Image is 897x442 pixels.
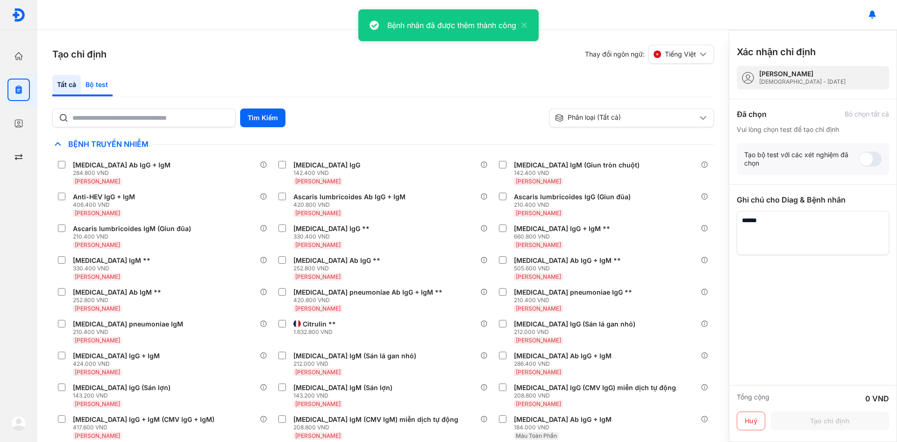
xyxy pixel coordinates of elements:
[516,241,561,248] span: [PERSON_NAME]
[514,233,614,240] div: 660.800 VND
[665,50,696,58] span: Tiếng Việt
[73,265,154,272] div: 330.400 VND
[73,352,160,360] div: [MEDICAL_DATA] IgG + IgM
[514,169,643,177] div: 142.400 VND
[295,241,341,248] span: [PERSON_NAME]
[293,392,396,399] div: 143.200 VND
[11,416,26,431] img: logo
[75,273,120,280] span: [PERSON_NAME]
[516,20,527,31] button: close
[514,161,640,169] div: [MEDICAL_DATA] IgM (Giun tròn chuột)
[75,432,120,439] span: [PERSON_NAME]
[295,178,341,185] span: [PERSON_NAME]
[516,273,561,280] span: [PERSON_NAME]
[73,256,150,265] div: [MEDICAL_DATA] IgM **
[865,393,889,404] div: 0 VND
[73,328,187,336] div: 210.400 VND
[514,225,610,233] div: [MEDICAL_DATA] IgG + IgM **
[516,337,561,344] span: [PERSON_NAME]
[295,305,341,312] span: [PERSON_NAME]
[73,360,164,368] div: 424.000 VND
[73,424,218,431] div: 417.600 VND
[73,225,191,233] div: Ascaris lumbricoides IgM (Giun đũa)
[759,70,846,78] div: [PERSON_NAME]
[293,225,370,233] div: [MEDICAL_DATA] IgG **
[514,384,676,392] div: [MEDICAL_DATA] IgG (CMV IgG) miễn dịch tự động
[75,178,120,185] span: [PERSON_NAME]
[303,320,336,328] div: Citrulin **
[75,241,120,248] span: [PERSON_NAME]
[293,352,416,360] div: [MEDICAL_DATA] IgM (Sán lá gan nhỏ)
[771,412,889,430] button: Tạo chỉ định
[293,193,406,201] div: Ascaris lumbricoides Ab IgG + IgM
[759,78,846,86] div: [DEMOGRAPHIC_DATA] - [DATE]
[73,201,139,209] div: 406.400 VND
[516,432,557,439] span: Máu Toàn Phần
[73,193,135,201] div: Anti-HEV IgG + IgM
[64,139,153,149] span: Bệnh Truyền Nhiễm
[516,210,561,217] span: [PERSON_NAME]
[514,352,612,360] div: [MEDICAL_DATA] Ab IgG + IgM
[295,273,341,280] span: [PERSON_NAME]
[295,210,341,217] span: [PERSON_NAME]
[293,297,446,304] div: 420.800 VND
[293,256,380,265] div: [MEDICAL_DATA] Ab IgG **
[295,400,341,407] span: [PERSON_NAME]
[514,392,680,399] div: 208.800 VND
[75,305,120,312] span: [PERSON_NAME]
[293,384,392,392] div: [MEDICAL_DATA] IgM (Sán lợn)
[516,369,561,376] span: [PERSON_NAME]
[73,233,195,240] div: 210.400 VND
[514,328,639,336] div: 212.000 VND
[73,169,174,177] div: 284.800 VND
[516,178,561,185] span: [PERSON_NAME]
[73,392,174,399] div: 143.200 VND
[52,48,107,61] h3: Tạo chỉ định
[12,8,26,22] img: logo
[81,75,113,96] div: Bộ test
[514,256,621,265] div: [MEDICAL_DATA] Ab IgG + IgM **
[293,424,462,431] div: 208.800 VND
[737,125,889,134] div: Vui lòng chọn test để tạo chỉ định
[293,328,340,336] div: 1.632.800 VND
[73,415,214,424] div: [MEDICAL_DATA] IgG + IgM (CMV IgG + IgM)
[75,369,120,376] span: [PERSON_NAME]
[516,305,561,312] span: [PERSON_NAME]
[737,412,765,430] button: Huỷ
[75,210,120,217] span: [PERSON_NAME]
[737,45,816,58] h3: Xác nhận chỉ định
[73,288,161,297] div: [MEDICAL_DATA] Ab IgM **
[73,297,165,304] div: 252.800 VND
[293,360,420,368] div: 212.000 VND
[514,360,615,368] div: 286.400 VND
[73,320,183,328] div: [MEDICAL_DATA] pneumoniae IgM
[737,393,769,404] div: Tổng cộng
[73,161,171,169] div: [MEDICAL_DATA] Ab IgG + IgM
[295,432,341,439] span: [PERSON_NAME]
[293,161,360,169] div: [MEDICAL_DATA] IgG
[744,151,859,167] div: Tạo bộ test với các xét nghiệm đã chọn
[737,109,767,120] div: Đã chọn
[293,265,384,272] div: 252.800 VND
[293,169,364,177] div: 142.400 VND
[293,233,373,240] div: 330.400 VND
[845,110,889,118] div: Bỏ chọn tất cả
[73,384,171,392] div: [MEDICAL_DATA] IgG (Sán lợn)
[293,288,442,297] div: [MEDICAL_DATA] pneumoniae Ab IgG + IgM **
[514,320,635,328] div: [MEDICAL_DATA] IgG (Sán lá gan nhỏ)
[52,75,81,96] div: Tất cả
[737,194,889,205] div: Ghi chú cho Diag & Bệnh nhân
[240,109,285,127] button: Tìm Kiếm
[514,193,631,201] div: Ascaris lumbricoides IgG (Giun đũa)
[514,288,632,297] div: [MEDICAL_DATA] pneumoniae IgG **
[514,415,612,424] div: [MEDICAL_DATA] Ab IgG + IgM
[514,424,615,431] div: 184.000 VND
[295,369,341,376] span: [PERSON_NAME]
[514,297,636,304] div: 210.400 VND
[585,45,714,64] div: Thay đổi ngôn ngữ:
[387,20,516,31] div: Bệnh nhân đã được thêm thành công
[555,113,698,123] div: Phân loại (Tất cả)
[516,400,561,407] span: [PERSON_NAME]
[293,415,458,424] div: [MEDICAL_DATA] IgM (CMV IgM) miễn dịch tự động
[75,337,120,344] span: [PERSON_NAME]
